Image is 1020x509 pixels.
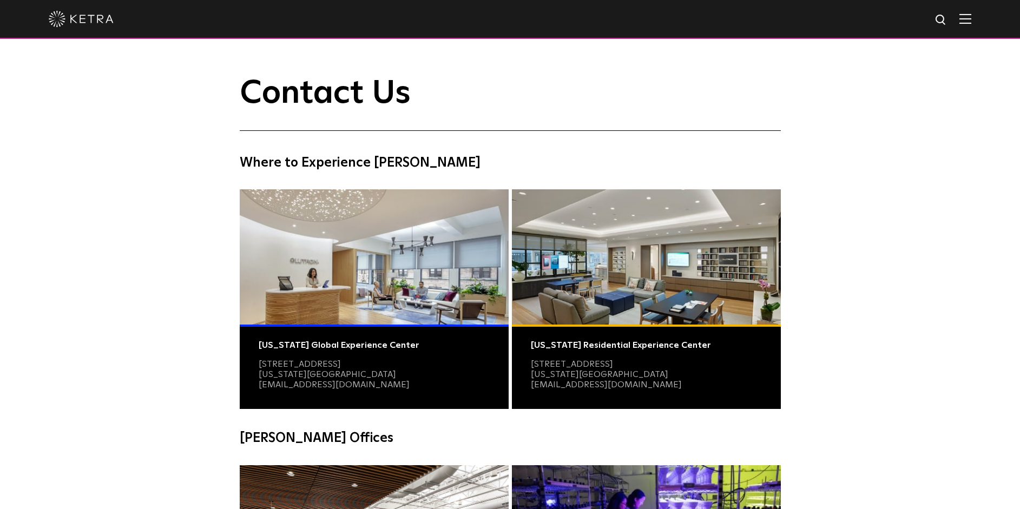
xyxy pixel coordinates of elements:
[935,14,948,27] img: search icon
[531,360,613,368] a: [STREET_ADDRESS]
[240,428,781,448] h4: [PERSON_NAME] Offices
[259,380,410,389] a: [EMAIL_ADDRESS][DOMAIN_NAME]
[531,340,762,351] div: [US_STATE] Residential Experience Center
[259,360,341,368] a: [STREET_ADDRESS]
[259,340,490,351] div: [US_STATE] Global Experience Center
[531,380,682,389] a: [EMAIL_ADDRESS][DOMAIN_NAME]
[959,14,971,24] img: Hamburger%20Nav.svg
[49,11,114,27] img: ketra-logo-2019-white
[512,189,781,325] img: Residential Photo@2x
[240,189,509,325] img: Commercial Photo@2x
[240,153,781,173] h4: Where to Experience [PERSON_NAME]
[240,76,781,131] h1: Contact Us
[531,370,668,379] a: [US_STATE][GEOGRAPHIC_DATA]
[259,370,396,379] a: [US_STATE][GEOGRAPHIC_DATA]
